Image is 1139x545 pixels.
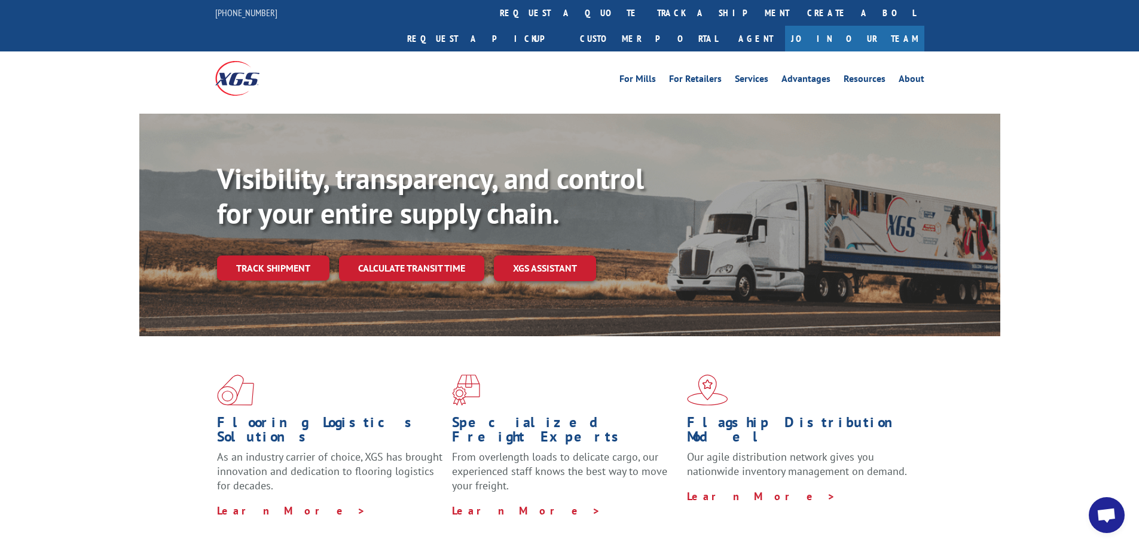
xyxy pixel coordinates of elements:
div: Open chat [1089,497,1125,533]
a: Learn More > [452,504,601,517]
h1: Flooring Logistics Solutions [217,415,443,450]
a: Request a pickup [398,26,571,51]
b: Visibility, transparency, and control for your entire supply chain. [217,160,644,232]
a: Advantages [781,74,830,87]
a: For Mills [619,74,656,87]
a: Agent [726,26,785,51]
a: Track shipment [217,255,329,281]
a: Join Our Team [785,26,924,51]
img: xgs-icon-total-supply-chain-intelligence-red [217,375,254,406]
a: [PHONE_NUMBER] [215,7,277,19]
h1: Flagship Distribution Model [687,415,913,450]
a: About [899,74,924,87]
img: xgs-icon-focused-on-flooring-red [452,375,480,406]
a: Services [735,74,768,87]
a: Resources [844,74,885,87]
a: Calculate transit time [339,255,484,281]
img: xgs-icon-flagship-distribution-model-red [687,375,728,406]
span: Our agile distribution network gives you nationwide inventory management on demand. [687,450,907,478]
a: Learn More > [687,489,836,503]
a: Learn More > [217,504,366,517]
a: Customer Portal [571,26,726,51]
h1: Specialized Freight Experts [452,415,678,450]
a: XGS ASSISTANT [494,255,596,281]
span: As an industry carrier of choice, XGS has brought innovation and dedication to flooring logistics... [217,450,442,492]
a: For Retailers [669,74,722,87]
p: From overlength loads to delicate cargo, our experienced staff knows the best way to move your fr... [452,450,678,503]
